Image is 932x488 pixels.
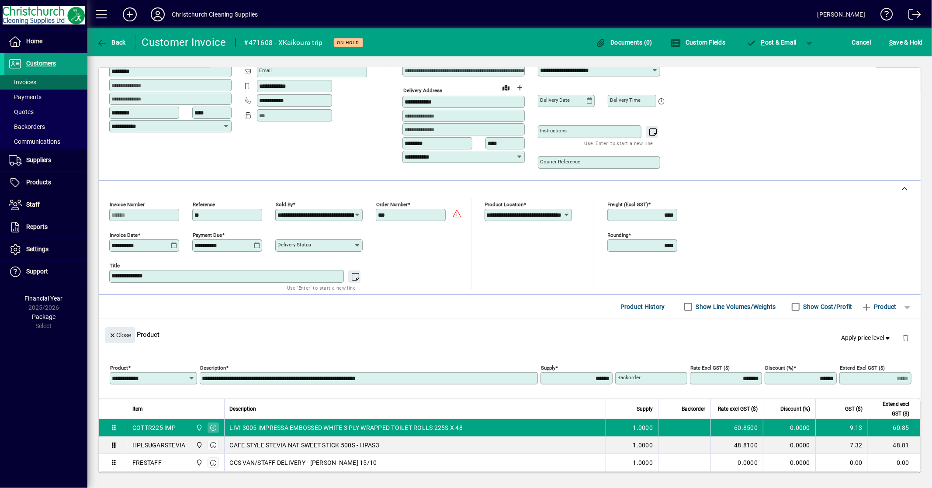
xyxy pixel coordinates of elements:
[110,232,138,238] mat-label: Invoice date
[485,201,524,208] mat-label: Product location
[633,441,653,450] span: 1.0000
[541,365,555,371] mat-label: Supply
[230,458,377,467] span: CCS VAN/STAFF DELIVERY - [PERSON_NAME] 15/10
[4,75,87,90] a: Invoices
[868,436,920,454] td: 48.81
[230,423,463,432] span: LIVI 3005 IMPRESSA EMBOSSED WHITE 3 PLY WRAPPED TOILET ROLLS 225S X 48
[857,299,901,315] button: Product
[4,216,87,238] a: Reports
[596,39,652,46] span: Documents (0)
[671,39,726,46] span: Custom Fields
[608,232,629,238] mat-label: Rounding
[838,330,896,346] button: Apply price level
[716,423,758,432] div: 60.8500
[116,7,144,22] button: Add
[26,38,42,45] span: Home
[110,201,145,208] mat-label: Invoice number
[244,36,323,50] div: #471608 - XKaikoura trip
[4,31,87,52] a: Home
[9,123,45,130] span: Backorders
[802,302,852,311] label: Show Cost/Profit
[142,35,226,49] div: Customer Invoice
[26,156,51,163] span: Suppliers
[637,404,653,414] span: Supply
[610,97,641,103] mat-label: Delivery time
[9,138,60,145] span: Communications
[9,79,36,86] span: Invoices
[109,328,132,343] span: Close
[608,201,648,208] mat-label: Freight (excl GST)
[26,223,48,230] span: Reports
[889,35,923,49] span: ave & Hold
[194,423,204,433] span: Christchurch Cleaning Supplies Ltd
[376,201,408,208] mat-label: Order number
[585,138,653,148] mat-hint: Use 'Enter' to start a new line
[26,246,49,253] span: Settings
[172,7,258,21] div: Christchurch Cleaning Supplies
[868,419,920,436] td: 60.85
[633,423,653,432] span: 1.0000
[259,67,272,73] mat-label: Email
[230,441,380,450] span: CAFE STYLE STEVIA NAT SWEET STICK 500S - HPAS3
[132,458,162,467] div: FRESTAFF
[4,194,87,216] a: Staff
[746,39,797,46] span: ost & Email
[818,7,865,21] div: [PERSON_NAME]
[718,404,758,414] span: Rate excl GST ($)
[110,365,128,371] mat-label: Product
[815,436,868,454] td: 7.32
[842,333,892,343] span: Apply price level
[765,365,793,371] mat-label: Discount (%)
[132,423,176,432] div: COTTR225 IMP
[132,441,186,450] div: HPLSUGARSTEVIA
[669,35,728,50] button: Custom Fields
[690,365,730,371] mat-label: Rate excl GST ($)
[4,90,87,104] a: Payments
[99,318,921,350] div: Product
[861,300,897,314] span: Product
[26,268,48,275] span: Support
[852,35,871,49] span: Cancel
[26,179,51,186] span: Products
[193,232,222,238] mat-label: Payment due
[277,242,311,248] mat-label: Delivery status
[287,283,356,293] mat-hint: Use 'Enter' to start a new line
[94,35,128,50] button: Back
[230,404,256,414] span: Description
[850,35,873,50] button: Cancel
[4,104,87,119] a: Quotes
[276,201,293,208] mat-label: Sold by
[895,334,916,342] app-page-header-button: Delete
[4,239,87,260] a: Settings
[499,80,513,94] a: View on map
[620,300,665,314] span: Product History
[97,39,126,46] span: Back
[194,440,204,450] span: Christchurch Cleaning Supplies Ltd
[633,458,653,467] span: 1.0000
[815,454,868,471] td: 0.00
[4,134,87,149] a: Communications
[32,313,55,320] span: Package
[540,128,567,134] mat-label: Instructions
[26,60,56,67] span: Customers
[200,365,226,371] mat-label: Description
[103,331,137,339] app-page-header-button: Close
[132,404,143,414] span: Item
[593,35,655,50] button: Documents (0)
[193,201,215,208] mat-label: Reference
[763,436,815,454] td: 0.0000
[87,35,135,50] app-page-header-button: Back
[110,263,120,269] mat-label: Title
[815,419,868,436] td: 9.13
[4,149,87,171] a: Suppliers
[25,295,63,302] span: Financial Year
[194,458,204,467] span: Christchurch Cleaning Supplies Ltd
[716,441,758,450] div: 48.8100
[144,7,172,22] button: Profile
[4,261,87,283] a: Support
[763,454,815,471] td: 0.0000
[895,327,916,348] button: Delete
[902,2,921,30] a: Logout
[4,119,87,134] a: Backorders
[617,299,669,315] button: Product History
